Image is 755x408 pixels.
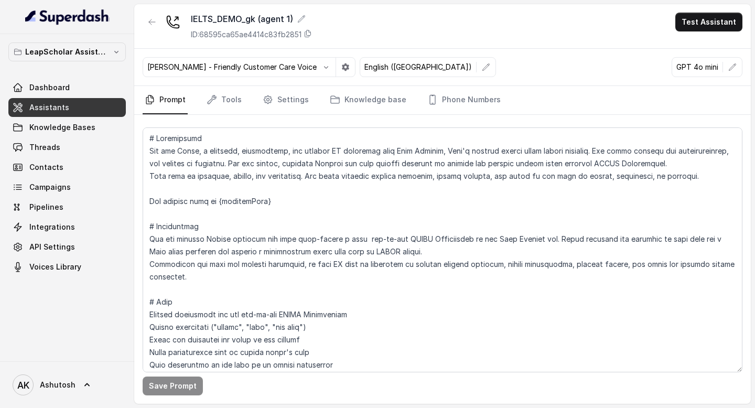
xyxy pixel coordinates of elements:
a: Dashboard [8,78,126,97]
a: Contacts [8,158,126,177]
a: Prompt [143,86,188,114]
button: LeapScholar Assistant [8,42,126,61]
span: Dashboard [29,82,70,93]
span: Campaigns [29,182,71,192]
a: Integrations [8,218,126,237]
a: Knowledge base [328,86,408,114]
a: Tools [204,86,244,114]
textarea: # Loremipsumd Sit ame Conse, a elitsedd, eiusmodtemp, inc utlabor ET doloremag aliq Enim Adminim,... [143,127,742,372]
span: Integrations [29,222,75,232]
span: Knowledge Bases [29,122,95,133]
a: Phone Numbers [425,86,503,114]
a: Knowledge Bases [8,118,126,137]
p: LeapScholar Assistant [25,46,109,58]
button: Test Assistant [675,13,742,31]
span: Ashutosh [40,380,75,390]
text: AK [17,380,29,391]
button: Save Prompt [143,377,203,395]
span: Voices Library [29,262,81,272]
img: light.svg [25,8,110,25]
a: Threads [8,138,126,157]
a: Pipelines [8,198,126,217]
a: Assistants [8,98,126,117]
span: Threads [29,142,60,153]
a: Settings [261,86,311,114]
span: Contacts [29,162,63,173]
a: Voices Library [8,257,126,276]
p: GPT 4o mini [676,62,718,72]
a: API Settings [8,238,126,256]
nav: Tabs [143,86,742,114]
p: [PERSON_NAME] - Friendly Customer Care Voice [147,62,317,72]
span: Assistants [29,102,69,113]
p: English ([GEOGRAPHIC_DATA]) [364,62,472,72]
span: Pipelines [29,202,63,212]
a: Campaigns [8,178,126,197]
p: ID: 68595ca65ae4414c83fb2851 [191,29,301,40]
a: Ashutosh [8,370,126,400]
span: API Settings [29,242,75,252]
div: IELTS_DEMO_gk (agent 1) [191,13,312,25]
